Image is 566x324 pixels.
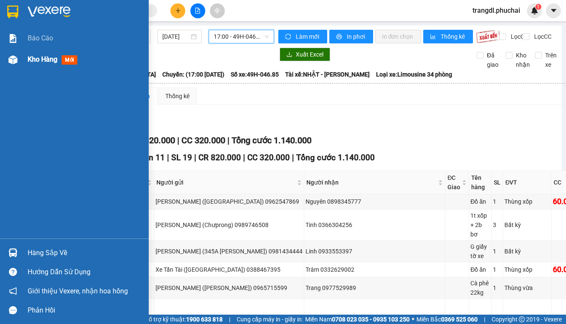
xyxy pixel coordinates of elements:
strong: 0369 525 060 [441,316,478,323]
span: Lọc CR [507,32,529,41]
button: file-add [190,3,205,18]
th: Tên hàng [469,171,492,194]
span: Làm mới [296,32,320,41]
div: [PERSON_NAME] (Chưprong) 0989746508 [156,220,303,230]
span: Người nhận [306,178,436,187]
div: G giấy tờ xe [470,242,490,261]
button: In đơn chọn [375,30,422,43]
div: Trâm 0332629002 [306,265,444,274]
span: bar-chart [430,34,437,40]
div: Thùng xốp [504,197,550,206]
span: CR 820.000 [131,135,175,145]
sup: 1 [535,4,541,10]
span: Đã giao [484,51,502,69]
div: 1 [493,283,501,293]
span: Kho nhận [512,51,533,69]
th: SL [492,171,503,194]
span: printer [336,34,343,40]
span: ĐC Giao [447,173,460,192]
span: Kho hàng [28,55,57,63]
span: | [177,135,179,145]
button: aim [210,3,225,18]
div: Tinh 0366304256 [306,220,444,230]
span: trangdl.phuchai [466,5,527,16]
img: icon-new-feature [531,7,538,14]
span: | [484,315,485,324]
div: Xe Tấn Tài ([GEOGRAPHIC_DATA]) 0388467395 [156,265,303,274]
div: 1 [493,265,501,274]
span: ⚪️ [412,318,414,321]
span: Chuyến: (17:00 [DATE]) [162,70,224,79]
span: | [167,153,169,162]
strong: 1900 633 818 [186,316,223,323]
div: Hướng dẫn sử dụng [28,266,142,279]
span: | [292,153,294,162]
span: Trên xe [542,51,560,69]
span: | [229,315,230,324]
img: warehouse-icon [8,248,17,257]
div: Bất kỳ [504,247,550,256]
span: Hỗ trợ kỹ thuật: [144,315,223,324]
span: 17:00 - 49H-046.85 [214,30,269,43]
span: Thống kê [441,32,466,41]
span: Đơn 11 [138,153,165,162]
span: Miền Bắc [416,315,478,324]
span: message [9,306,17,314]
span: mới [62,55,77,65]
div: Thùng vừa [504,283,550,293]
strong: 0708 023 035 - 0935 103 250 [332,316,410,323]
div: Bất kỳ [504,220,550,230]
span: Tổng cước 1.140.000 [296,153,375,162]
span: file-add [195,8,201,14]
div: 1 [493,247,501,256]
div: Thống kê [165,91,190,101]
span: SL 19 [171,153,192,162]
div: Hàng sắp về [28,247,142,259]
span: Số xe: 49H-046.85 [231,70,279,79]
span: CC 320.000 [247,153,290,162]
div: [PERSON_NAME] (345A [PERSON_NAME]) 0981434444 [156,247,303,256]
div: Linh 0933553397 [306,247,444,256]
input: 11/09/2025 [162,32,189,41]
span: 1 [537,4,540,10]
span: Xuất Excel [296,50,323,59]
span: CR 820.000 [198,153,241,162]
span: Loại xe: Limousine 34 phòng [376,70,452,79]
button: downloadXuất Excel [280,48,330,61]
div: Thùng xốp [504,265,550,274]
span: caret-down [550,7,558,14]
span: Tài xế: NHẬT - [PERSON_NAME] [285,70,370,79]
div: [PERSON_NAME] ([PERSON_NAME]) 0965715599 [156,283,303,293]
div: Đồ ăn [470,265,490,274]
span: Giới thiệu Vexere, nhận hoa hồng [28,286,128,296]
span: Miền Nam [305,315,410,324]
th: ĐVT [503,171,552,194]
button: printerIn phơi [329,30,373,43]
span: | [227,135,229,145]
button: caret-down [546,3,561,18]
span: aim [214,8,220,14]
div: Đồ ăn [470,197,490,206]
img: solution-icon [8,34,17,43]
button: plus [170,3,185,18]
button: syncLàm mới [278,30,327,43]
div: 1 [493,197,501,206]
span: notification [9,287,17,295]
div: Phản hồi [28,304,142,317]
img: 9k= [476,30,500,43]
span: Người gửi [156,178,295,187]
span: | [243,153,245,162]
span: question-circle [9,268,17,276]
span: plus [175,8,181,14]
span: Lọc CC [531,32,553,41]
img: warehouse-icon [8,55,17,64]
span: sync [285,34,292,40]
div: 3 [493,220,501,230]
span: download [286,51,292,58]
span: CC 320.000 [181,135,225,145]
div: [PERSON_NAME] ([GEOGRAPHIC_DATA]) 0962547869 [156,197,303,206]
div: Nguyên 0898345777 [306,197,444,206]
span: Tổng cước 1.140.000 [232,135,311,145]
div: Cà phê 22kg [470,279,490,297]
span: Cung cấp máy in - giấy in: [237,315,303,324]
